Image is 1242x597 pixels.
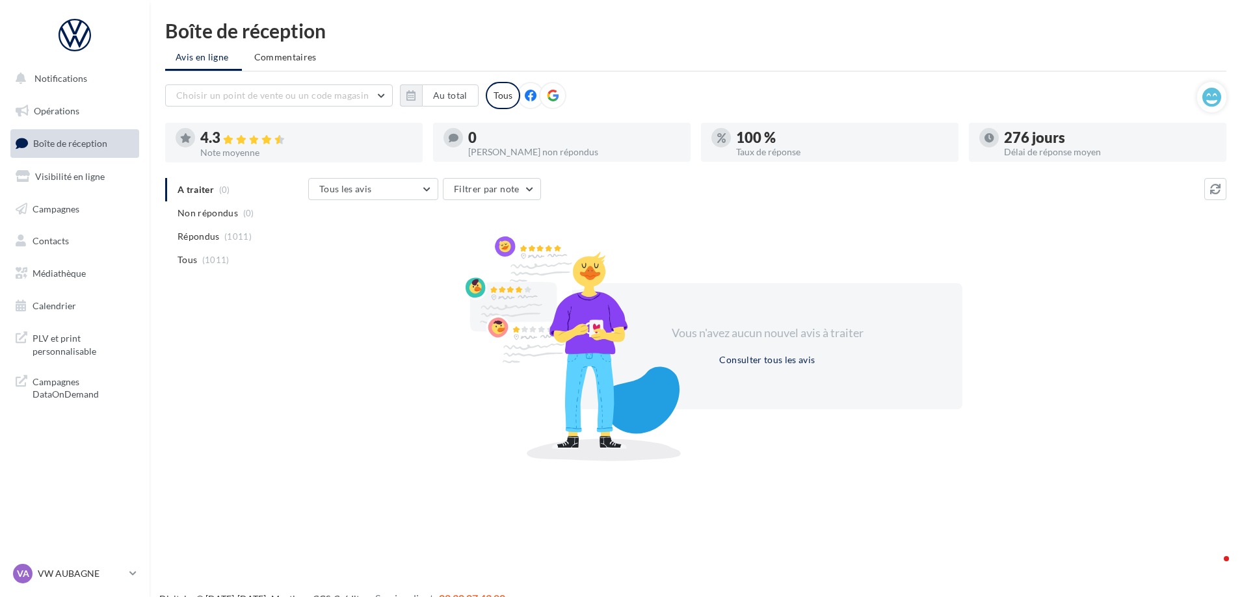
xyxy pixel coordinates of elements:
span: Visibilité en ligne [35,171,105,182]
div: Tous [486,82,520,109]
a: Campagnes [8,196,142,223]
span: Campagnes DataOnDemand [33,373,134,401]
p: VW AUBAGNE [38,567,124,580]
iframe: Intercom live chat [1198,553,1229,584]
button: Tous les avis [308,178,438,200]
a: Calendrier [8,292,142,320]
span: Répondus [178,230,220,243]
button: Consulter tous les avis [714,352,820,368]
span: (1011) [202,255,230,265]
span: Tous les avis [319,183,372,194]
div: Note moyenne [200,148,412,157]
div: 4.3 [200,131,412,146]
a: PLV et print personnalisable [8,324,142,362]
a: Contacts [8,227,142,255]
span: VA [17,567,29,580]
div: 0 [468,131,680,145]
div: 276 jours [1004,131,1216,145]
span: Tous [178,253,197,266]
a: Boîte de réception [8,129,142,157]
span: Choisir un point de vente ou un code magasin [176,90,369,101]
a: Opérations [8,97,142,125]
span: Non répondus [178,207,238,220]
span: Médiathèque [33,268,86,279]
span: (0) [243,208,254,218]
button: Au total [422,84,479,107]
span: Opérations [34,105,79,116]
a: Médiathèque [8,260,142,287]
span: Notifications [34,73,87,84]
button: Au total [400,84,479,107]
div: Délai de réponse moyen [1004,147,1216,157]
a: Campagnes DataOnDemand [8,368,142,406]
button: Filtrer par note [443,178,541,200]
span: Contacts [33,235,69,246]
button: Notifications [8,65,137,92]
span: PLV et print personnalisable [33,329,134,357]
span: Calendrier [33,300,76,311]
span: Commentaires [254,51,317,64]
div: [PERSON_NAME] non répondus [468,147,680,157]
div: 100 % [736,131,948,145]
button: Choisir un point de vente ou un code magasin [165,84,393,107]
span: Boîte de réception [33,138,107,149]
span: (1011) [224,231,252,242]
div: Boîte de réception [165,21,1226,40]
span: Campagnes [33,203,79,214]
a: VA VW AUBAGNE [10,561,139,586]
div: Taux de réponse [736,147,948,157]
a: Visibilité en ligne [8,163,142,190]
div: Vous n'avez aucun nouvel avis à traiter [655,325,879,342]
